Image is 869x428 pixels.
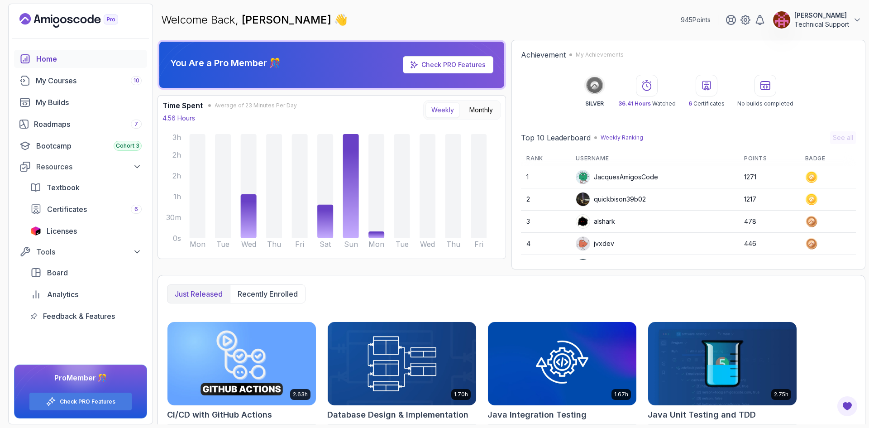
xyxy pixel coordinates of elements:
[320,240,331,249] tspan: Sat
[681,15,711,24] p: 945 Points
[172,171,181,180] tspan: 2h
[488,322,636,405] img: Java Integration Testing card
[576,51,624,58] p: My Achievements
[521,255,570,277] td: 5
[293,391,308,398] p: 2.63h
[167,409,272,421] h2: CI/CD with GitHub Actions
[216,240,229,249] tspan: Tue
[242,13,334,26] span: [PERSON_NAME]
[134,120,138,128] span: 7
[344,240,358,249] tspan: Sun
[161,13,348,27] p: Welcome Back,
[487,409,587,421] h2: Java Integration Testing
[30,226,41,236] img: jetbrains icon
[134,206,138,213] span: 6
[576,192,646,207] div: quickbison39b02
[230,285,305,303] button: Recently enrolled
[36,53,142,64] div: Home
[576,259,627,273] div: Apply5489
[36,97,142,108] div: My Builds
[521,233,570,255] td: 4
[576,170,590,184] img: default monster avatar
[29,392,132,411] button: Check PRO Features
[836,395,858,417] button: Open Feedback Button
[14,50,147,68] a: home
[420,240,435,249] tspan: Wed
[167,322,316,405] img: CI/CD with GitHub Actions card
[774,391,788,398] p: 2.75h
[773,11,790,29] img: user profile image
[25,307,147,325] a: feedback
[830,131,856,144] button: See all
[25,264,147,282] a: board
[14,72,147,90] a: courses
[570,151,739,166] th: Username
[14,159,147,175] button: Resources
[162,100,203,111] h3: Time Spent
[241,240,256,249] tspan: Wed
[474,240,483,249] tspan: Fri
[446,240,460,249] tspan: Thu
[521,211,570,233] td: 3
[585,100,604,107] p: SILVER
[36,246,142,257] div: Tools
[425,102,460,118] button: Weekly
[614,391,628,398] p: 1.67h
[166,213,181,222] tspan: 30m
[14,244,147,260] button: Tools
[25,178,147,197] a: textbook
[368,240,384,249] tspan: Mon
[34,119,142,130] div: Roadmaps
[173,234,181,243] tspan: 0s
[36,75,142,86] div: My Courses
[167,285,230,303] button: Just released
[134,77,139,84] span: 10
[576,237,590,250] img: default monster avatar
[421,61,486,68] a: Check PRO Features
[576,215,590,228] img: user profile image
[47,182,80,193] span: Textbook
[327,409,468,421] h2: Database Design & Implementation
[648,322,797,405] img: Java Unit Testing and TDD card
[47,204,87,215] span: Certificates
[172,150,181,159] tspan: 2h
[170,57,281,69] p: You Are a Pro Member 🎊
[403,56,493,73] a: Check PRO Features
[521,166,570,188] td: 1
[618,100,676,107] p: Watched
[47,267,68,278] span: Board
[25,285,147,303] a: analytics
[295,240,304,249] tspan: Fri
[60,398,115,405] a: Check PRO Features
[36,161,142,172] div: Resources
[739,151,800,166] th: Points
[618,100,651,107] span: 36.41 Hours
[238,289,298,299] p: Recently enrolled
[521,132,591,143] h2: Top 10 Leaderboard
[175,289,223,299] p: Just released
[576,170,658,184] div: JacquesAmigosCode
[47,226,77,236] span: Licenses
[601,134,643,141] p: Weekly Ranking
[267,240,281,249] tspan: Thu
[739,188,800,211] td: 1217
[14,115,147,133] a: roadmaps
[800,151,856,166] th: Badge
[190,240,205,249] tspan: Mon
[162,114,195,123] p: 4.56 Hours
[521,49,566,60] h2: Achievement
[25,200,147,218] a: certificates
[739,255,800,277] td: 433
[172,133,181,142] tspan: 3h
[463,102,499,118] button: Monthly
[43,311,115,322] span: Feedback & Features
[116,142,139,149] span: Cohort 3
[688,100,725,107] p: Certificates
[14,93,147,111] a: builds
[521,151,570,166] th: Rank
[19,13,139,28] a: Landing page
[576,236,614,251] div: jvxdev
[576,214,615,229] div: alshark
[396,240,409,249] tspan: Tue
[773,11,862,29] button: user profile image[PERSON_NAME]Technical Support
